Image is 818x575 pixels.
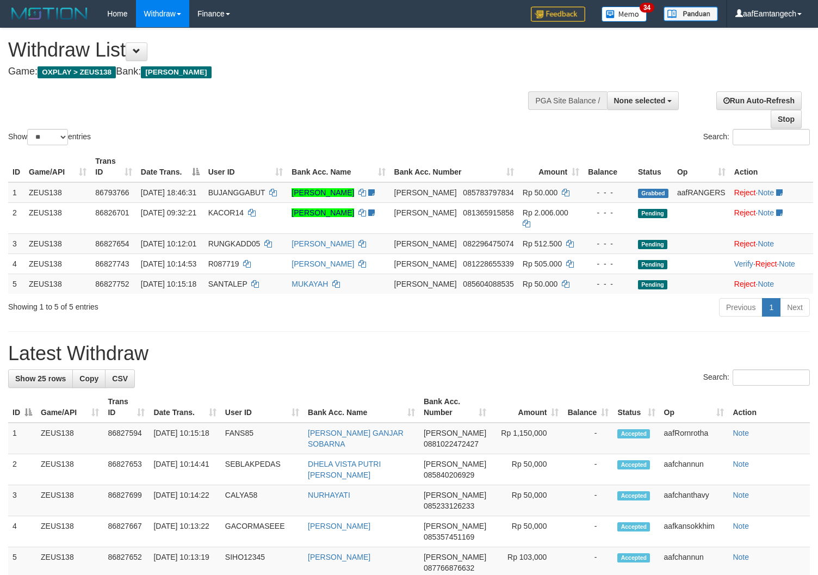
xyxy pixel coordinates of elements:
span: 34 [640,3,654,13]
span: 86826701 [95,208,129,217]
td: · [730,274,813,294]
div: - - - [588,238,629,249]
a: Previous [719,298,763,317]
td: 4 [8,254,24,274]
td: Rp 50,000 [491,485,563,516]
th: Action [728,392,810,423]
th: Trans ID: activate to sort column ascending [91,151,137,182]
td: ZEUS138 [24,233,91,254]
td: [DATE] 10:14:22 [149,485,220,516]
th: Op: activate to sort column ascending [660,392,729,423]
h1: Withdraw List [8,39,535,61]
span: [PERSON_NAME] [424,491,486,499]
input: Search: [733,129,810,145]
span: 86793766 [95,188,129,197]
span: Accepted [617,522,650,531]
span: Pending [638,240,667,249]
a: Note [733,522,749,530]
img: MOTION_logo.png [8,5,91,22]
td: 86827653 [103,454,149,485]
td: 1 [8,182,24,203]
div: - - - [588,207,629,218]
td: 86827594 [103,423,149,454]
td: 86827699 [103,485,149,516]
input: Search: [733,369,810,386]
td: FANS85 [221,423,303,454]
img: Feedback.jpg [531,7,585,22]
td: · [730,182,813,203]
span: Accepted [617,553,650,562]
a: [PERSON_NAME] [308,553,370,561]
th: Game/API: activate to sort column ascending [24,151,91,182]
td: 2 [8,202,24,233]
span: [DATE] 10:12:01 [141,239,196,248]
td: 3 [8,233,24,254]
select: Showentries [27,129,68,145]
span: Rp 505.000 [523,259,562,268]
span: Rp 512.500 [523,239,562,248]
th: Bank Acc. Number: activate to sort column ascending [390,151,518,182]
td: GACORMASEEE [221,516,303,547]
h4: Game: Bank: [8,66,535,77]
a: Note [758,208,774,217]
td: ZEUS138 [36,485,103,516]
td: SEBLAKPEDAS [221,454,303,485]
th: Amount: activate to sort column ascending [518,151,584,182]
a: Reject [734,239,756,248]
span: [PERSON_NAME] [424,429,486,437]
a: 1 [762,298,780,317]
span: [PERSON_NAME] [394,280,457,288]
span: R087719 [208,259,239,268]
span: Copy 081228655339 to clipboard [463,259,513,268]
span: Copy 085783797834 to clipboard [463,188,513,197]
span: Copy 087766876632 to clipboard [424,564,474,572]
span: Pending [638,260,667,269]
span: Rp 50.000 [523,188,558,197]
th: Bank Acc. Name: activate to sort column ascending [303,392,419,423]
label: Search: [703,369,810,386]
a: Run Auto-Refresh [716,91,802,110]
span: Rp 2.006.000 [523,208,568,217]
a: Next [780,298,810,317]
span: SANTALEP [208,280,247,288]
th: Game/API: activate to sort column ascending [36,392,103,423]
label: Search: [703,129,810,145]
span: Pending [638,280,667,289]
button: None selected [607,91,679,110]
span: 86827752 [95,280,129,288]
span: [PERSON_NAME] [394,188,457,197]
span: None selected [614,96,666,105]
a: NURHAYATI [308,491,350,499]
span: Show 25 rows [15,374,66,383]
a: Verify [734,259,753,268]
a: [PERSON_NAME] [292,188,354,197]
td: 1 [8,423,36,454]
td: - [563,485,613,516]
a: Note [758,188,774,197]
td: · [730,202,813,233]
td: · [730,233,813,254]
span: Copy 085840206929 to clipboard [424,471,474,479]
td: Rp 50,000 [491,454,563,485]
span: Copy 085604088535 to clipboard [463,280,513,288]
td: - [563,454,613,485]
td: ZEUS138 [24,202,91,233]
label: Show entries [8,129,91,145]
span: BUJANGGABUT [208,188,265,197]
a: Show 25 rows [8,369,73,388]
a: Copy [72,369,106,388]
a: Note [733,460,749,468]
span: [PERSON_NAME] [424,553,486,561]
span: Copy 0881022472427 to clipboard [424,440,479,448]
div: - - - [588,279,629,289]
th: Bank Acc. Number: activate to sort column ascending [419,392,491,423]
a: Reject [734,188,756,197]
td: ZEUS138 [24,274,91,294]
th: ID [8,151,24,182]
a: CSV [105,369,135,388]
th: Status: activate to sort column ascending [613,392,659,423]
td: ZEUS138 [36,516,103,547]
span: Accepted [617,429,650,438]
td: ZEUS138 [24,254,91,274]
span: [DATE] 10:15:18 [141,280,196,288]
